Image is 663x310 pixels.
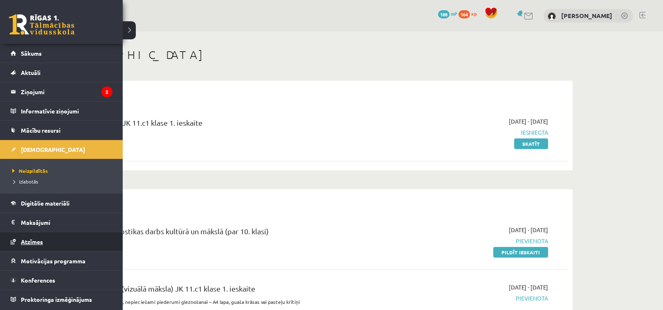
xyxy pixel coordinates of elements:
[458,10,470,18] span: 164
[21,276,55,284] span: Konferences
[394,237,548,245] span: Pievienota
[509,117,548,126] span: [DATE] - [DATE]
[514,138,548,149] a: Skatīt
[21,127,61,134] span: Mācību resursi
[11,121,112,140] a: Mācību resursi
[11,102,112,120] a: Informatīvie ziņojumi
[509,226,548,234] span: [DATE] - [DATE]
[21,102,112,120] legend: Informatīvie ziņojumi
[21,296,92,303] span: Proktoringa izmēģinājums
[438,10,457,17] a: 188 mP
[61,283,382,298] div: Kultūra un māksla (vizuālā māksla) JK 11.c1 klase 1. ieskaite
[11,232,112,251] a: Atzīmes
[394,294,548,303] span: Pievienota
[11,194,112,213] a: Digitālie materiāli
[471,10,476,17] span: xp
[21,82,112,101] legend: Ziņojumi
[49,48,573,62] h1: [DEMOGRAPHIC_DATA]
[21,50,42,57] span: Sākums
[394,128,548,137] span: Iesniegta
[61,298,382,305] p: Ieskaitē būs radošais darbs, nepieciešami piederumi gleznošanai – A4 lapa, guaša krāsas vai paste...
[561,11,612,20] a: [PERSON_NAME]
[21,199,70,207] span: Digitālie materiāli
[458,10,481,17] a: 164 xp
[21,238,43,245] span: Atzīmes
[509,283,548,292] span: [DATE] - [DATE]
[548,12,556,20] img: Fjodors Andrejevs
[11,251,112,270] a: Motivācijas programma
[11,290,112,309] a: Proktoringa izmēģinājums
[11,44,112,63] a: Sākums
[451,10,457,17] span: mP
[10,178,115,185] a: Izlabotās
[21,257,85,265] span: Motivācijas programma
[21,69,40,76] span: Aktuāli
[11,271,112,290] a: Konferences
[11,140,112,159] a: [DEMOGRAPHIC_DATA]
[101,86,112,97] i: 2
[438,10,449,18] span: 188
[61,117,382,132] div: Sociālās zinātnes I JK 11.c1 klase 1. ieskaite
[10,167,48,174] span: Neizpildītās
[10,178,38,185] span: Izlabotās
[9,14,74,35] a: Rīgas 1. Tālmācības vidusskola
[10,167,115,174] a: Neizpildītās
[11,63,112,82] a: Aktuāli
[493,247,548,258] a: Pildīt ieskaiti
[11,213,112,232] a: Maksājumi
[61,226,382,241] div: 11.c1 klases diagnostikas darbs kultūrā un mākslā (par 10. klasi)
[11,82,112,101] a: Ziņojumi2
[21,213,112,232] legend: Maksājumi
[21,146,85,153] span: [DEMOGRAPHIC_DATA]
